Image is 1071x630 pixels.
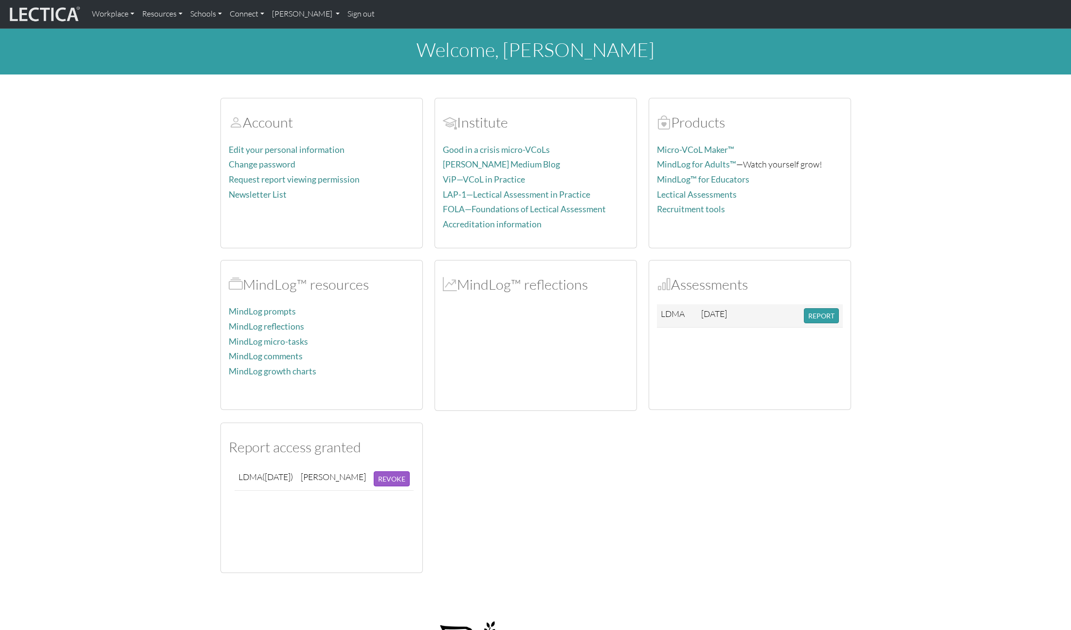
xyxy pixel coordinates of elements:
[657,113,671,131] span: Products
[443,174,525,185] a: ViP—VCoL in Practice
[229,276,243,293] span: MindLog™ resources
[443,204,606,214] a: FOLA—Foundations of Lectical Assessment
[657,174,749,185] a: MindLog™ for Educators
[229,439,415,456] h2: Report access granted
[229,336,308,347] a: MindLog micro-tasks
[804,308,839,323] button: REPORT
[657,157,843,171] p: —Watch yourself grow!
[229,366,316,376] a: MindLog growth charts
[229,189,287,200] a: Newsletter List
[443,219,542,229] a: Accreditation information
[701,308,727,319] span: [DATE]
[229,114,415,131] h2: Account
[235,467,297,491] td: LDMA
[229,145,345,155] a: Edit your personal information
[443,189,590,200] a: LAP-1—Lectical Assessment in Practice
[268,4,344,24] a: [PERSON_NAME]
[657,276,843,293] h2: Assessments
[443,145,550,155] a: Good in a crisis micro-VCoLs
[374,471,410,486] button: REVOKE
[229,321,304,332] a: MindLog reflections
[229,276,415,293] h2: MindLog™ resources
[657,159,736,169] a: MindLog for Adults™
[443,114,629,131] h2: Institute
[344,4,379,24] a: Sign out
[88,4,138,24] a: Workplace
[229,159,295,169] a: Change password
[229,351,303,361] a: MindLog comments
[229,306,296,316] a: MindLog prompts
[657,114,843,131] h2: Products
[443,113,457,131] span: Account
[226,4,268,24] a: Connect
[229,113,243,131] span: Account
[657,276,671,293] span: Assessments
[657,204,725,214] a: Recruitment tools
[262,471,293,482] span: ([DATE])
[138,4,186,24] a: Resources
[657,145,734,155] a: Micro-VCoL Maker™
[443,276,629,293] h2: MindLog™ reflections
[657,304,698,328] td: LDMA
[443,159,560,169] a: [PERSON_NAME] Medium Blog
[443,276,457,293] span: MindLog
[657,189,737,200] a: Lectical Assessments
[7,5,80,23] img: lecticalive
[301,471,366,482] div: [PERSON_NAME]
[229,174,360,185] a: Request report viewing permission
[186,4,226,24] a: Schools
